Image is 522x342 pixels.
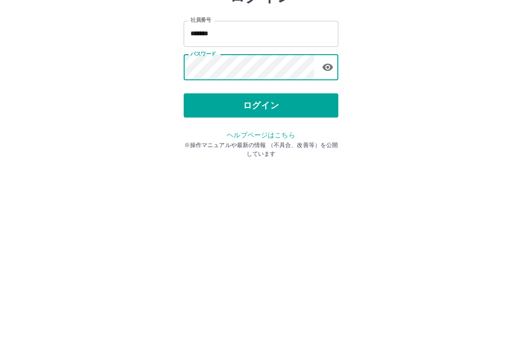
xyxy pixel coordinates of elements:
p: ※操作マニュアルや最新の情報 （不具合、改善等）を公開しています [184,215,338,232]
label: 社員番号 [190,90,211,98]
button: ログイン [184,167,338,192]
a: ヘルプページはこちら [227,205,295,213]
label: パスワード [190,124,216,132]
h2: ログイン [230,61,293,79]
